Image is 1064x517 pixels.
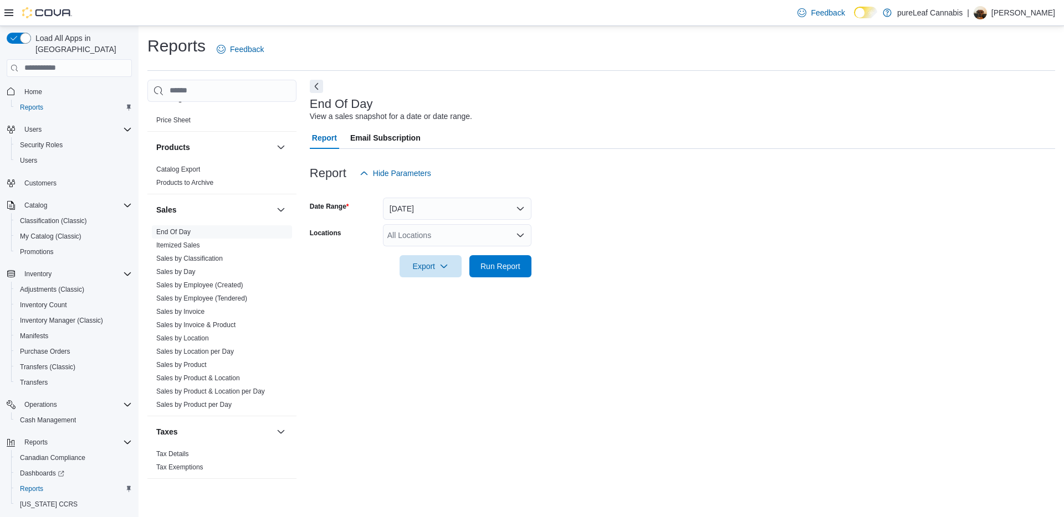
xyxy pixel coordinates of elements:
[2,122,136,137] button: Users
[11,244,136,260] button: Promotions
[274,425,288,438] button: Taxes
[156,450,189,458] a: Tax Details
[11,497,136,512] button: [US_STATE] CCRS
[2,198,136,213] button: Catalog
[156,142,190,153] h3: Products
[310,229,341,237] label: Locations
[16,329,132,343] span: Manifests
[147,225,296,416] div: Sales
[16,360,132,374] span: Transfers (Classic)
[11,313,136,328] button: Inventory Manager (Classic)
[16,214,91,228] a: Classification (Classic)
[20,398,62,411] button: Operations
[156,241,200,250] span: Itemized Sales
[156,281,243,289] a: Sales by Employee (Created)
[156,268,196,276] a: Sales by Day
[147,447,296,478] div: Taxes
[20,177,61,190] a: Customers
[16,283,132,296] span: Adjustments (Classic)
[11,213,136,229] button: Classification (Classic)
[20,85,132,99] span: Home
[156,321,236,329] a: Sales by Invoice & Product
[24,270,52,278] span: Inventory
[156,463,203,471] a: Tax Exemptions
[16,298,71,312] a: Inventory Count
[16,413,132,427] span: Cash Management
[16,154,132,167] span: Users
[20,156,37,165] span: Users
[20,267,132,281] span: Inventory
[11,344,136,359] button: Purchase Orders
[156,294,247,302] a: Sales by Employee (Tendered)
[16,283,89,296] a: Adjustments (Classic)
[310,111,472,122] div: View a sales snapshot for a date or date range.
[16,467,132,480] span: Dashboards
[469,255,531,277] button: Run Report
[20,123,46,136] button: Users
[310,167,346,180] h3: Report
[156,116,191,124] a: Price Sheet
[11,481,136,497] button: Reports
[20,285,84,294] span: Adjustments (Classic)
[20,199,52,212] button: Catalog
[24,179,57,188] span: Customers
[156,347,234,356] span: Sales by Location per Day
[20,484,43,493] span: Reports
[897,6,963,19] p: pureLeaf Cannabis
[156,179,213,187] a: Products to Archive
[811,7,845,18] span: Feedback
[20,316,103,325] span: Inventory Manager (Classic)
[20,85,47,99] a: Home
[2,435,136,450] button: Reports
[156,228,191,236] span: End Of Day
[20,469,64,478] span: Dashboards
[156,334,209,342] a: Sales by Location
[20,247,54,256] span: Promotions
[16,245,132,258] span: Promotions
[2,397,136,412] button: Operations
[11,450,136,466] button: Canadian Compliance
[11,375,136,390] button: Transfers
[156,426,178,437] h3: Taxes
[156,116,191,125] span: Price Sheet
[16,230,132,243] span: My Catalog (Classic)
[24,125,42,134] span: Users
[20,199,132,212] span: Catalog
[156,320,236,329] span: Sales by Invoice & Product
[156,166,200,173] a: Catalog Export
[20,267,56,281] button: Inventory
[516,231,525,240] button: Open list of options
[11,297,136,313] button: Inventory Count
[156,255,223,262] a: Sales by Classification
[156,178,213,187] span: Products to Archive
[16,413,80,427] a: Cash Management
[24,201,47,210] span: Catalog
[212,38,268,60] a: Feedback
[156,449,189,458] span: Tax Details
[156,204,177,215] h3: Sales
[406,255,455,277] span: Export
[16,467,69,480] a: Dashboards
[20,436,52,449] button: Reports
[16,138,132,152] span: Security Roles
[11,229,136,244] button: My Catalog (Classic)
[24,438,48,447] span: Reports
[22,7,72,18] img: Cova
[16,482,132,495] span: Reports
[156,294,247,303] span: Sales by Employee (Tendered)
[156,426,272,437] button: Taxes
[16,498,132,511] span: Washington CCRS
[11,153,136,168] button: Users
[156,360,207,369] span: Sales by Product
[156,387,265,395] a: Sales by Product & Location per Day
[16,298,132,312] span: Inventory Count
[20,232,81,241] span: My Catalog (Classic)
[16,451,132,464] span: Canadian Compliance
[20,436,132,449] span: Reports
[793,2,849,24] a: Feedback
[11,282,136,297] button: Adjustments (Classic)
[2,266,136,282] button: Inventory
[20,398,132,411] span: Operations
[156,241,200,249] a: Itemized Sales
